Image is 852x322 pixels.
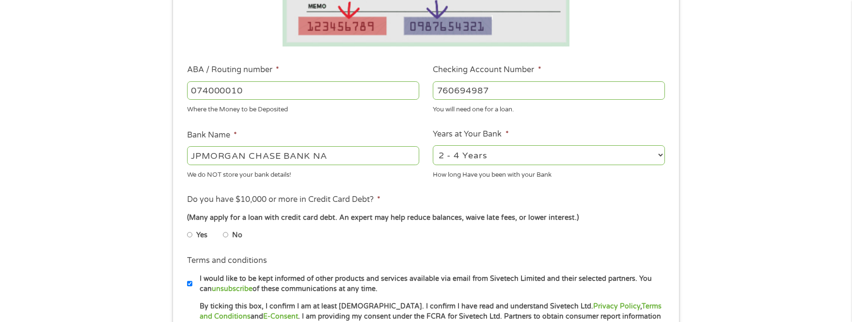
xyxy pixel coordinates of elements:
a: unsubscribe [212,285,252,293]
div: How long Have you been with your Bank [433,167,665,180]
label: Do you have $10,000 or more in Credit Card Debt? [187,195,380,205]
div: Where the Money to be Deposited [187,102,419,115]
div: We do NOT store your bank details! [187,167,419,180]
input: 345634636 [433,81,665,100]
label: Terms and conditions [187,256,267,266]
label: Bank Name [187,130,237,140]
label: Yes [196,230,207,241]
div: (Many apply for a loan with credit card debt. An expert may help reduce balances, waive late fees... [187,213,665,223]
div: You will need one for a loan. [433,102,665,115]
a: Terms and Conditions [200,302,662,321]
label: Checking Account Number [433,65,541,75]
a: Privacy Policy [593,302,640,310]
label: No [232,230,242,241]
a: E-Consent [263,312,298,321]
input: 263177916 [187,81,419,100]
label: ABA / Routing number [187,65,279,75]
label: I would like to be kept informed of other products and services available via email from Sivetech... [192,274,668,294]
label: Years at Your Bank [433,129,508,139]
